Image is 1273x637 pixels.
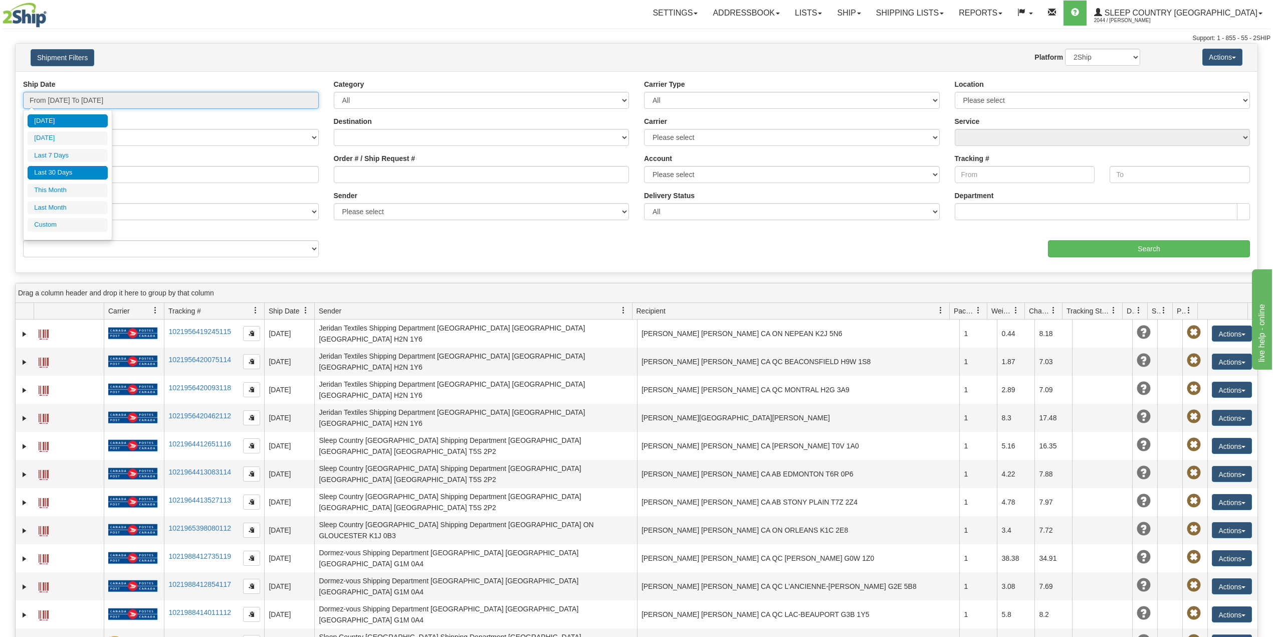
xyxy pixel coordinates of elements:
[959,460,997,488] td: 1
[1187,438,1201,452] span: Pickup Not Assigned
[297,302,314,319] a: Ship Date filter column settings
[20,526,30,536] a: Expand
[243,607,260,622] button: Copy to clipboard
[1187,522,1201,536] span: Pickup Not Assigned
[20,329,30,339] a: Expand
[997,320,1034,348] td: 0.44
[1067,306,1110,316] span: Tracking Status
[1045,302,1062,319] a: Charge filter column settings
[705,1,787,26] a: Addressbook
[637,460,960,488] td: [PERSON_NAME] [PERSON_NAME] CA AB EDMONTON T6R 0P6
[334,191,357,201] label: Sender
[243,410,260,425] button: Copy to clipboard
[1212,522,1252,538] button: Actions
[1105,302,1122,319] a: Tracking Status filter column settings
[314,320,637,348] td: Jeridan Textiles Shipping Department [GEOGRAPHIC_DATA] [GEOGRAPHIC_DATA] [GEOGRAPHIC_DATA] H2N 1Y6
[1137,382,1151,396] span: Unknown
[168,384,231,392] a: 1021956420093118
[39,550,49,566] a: Label
[637,404,960,432] td: [PERSON_NAME][GEOGRAPHIC_DATA][PERSON_NAME]
[264,432,314,460] td: [DATE]
[20,413,30,423] a: Expand
[39,437,49,453] a: Label
[314,376,637,404] td: Jeridan Textiles Shipping Department [GEOGRAPHIC_DATA] [GEOGRAPHIC_DATA] [GEOGRAPHIC_DATA] H2N 1Y6
[1034,376,1072,404] td: 7.09
[637,544,960,572] td: [PERSON_NAME] [PERSON_NAME] CA QC [PERSON_NAME] G0W 1Z0
[1187,326,1201,340] span: Pickup Not Assigned
[1034,348,1072,376] td: 7.03
[955,79,984,89] label: Location
[1102,9,1257,17] span: Sleep Country [GEOGRAPHIC_DATA]
[1212,550,1252,566] button: Actions
[1187,410,1201,424] span: Pickup Not Assigned
[39,606,49,622] a: Label
[1187,494,1201,508] span: Pickup Not Assigned
[20,498,30,508] a: Expand
[334,116,372,126] label: Destination
[959,516,997,544] td: 1
[20,469,30,480] a: Expand
[637,376,960,404] td: [PERSON_NAME] [PERSON_NAME] CA QC MONTRAL H2G 3A9
[1137,578,1151,592] span: Unknown
[959,432,997,460] td: 1
[28,149,108,163] li: Last 7 Days
[243,438,260,453] button: Copy to clipboard
[1137,606,1151,620] span: Unknown
[959,488,997,516] td: 1
[39,578,49,594] a: Label
[168,524,231,532] a: 1021965398080112
[1212,494,1252,510] button: Actions
[264,460,314,488] td: [DATE]
[264,600,314,628] td: [DATE]
[108,355,157,368] img: 20 - Canada Post
[959,404,997,432] td: 1
[637,572,960,600] td: [PERSON_NAME] [PERSON_NAME] CA QC L'ANCIENNE-[PERSON_NAME] G2E 5B8
[269,306,299,316] span: Ship Date
[1212,606,1252,622] button: Actions
[28,201,108,215] li: Last Month
[1187,354,1201,368] span: Pickup Not Assigned
[997,460,1034,488] td: 4.22
[108,580,157,592] img: 20 - Canada Post
[1034,600,1072,628] td: 8.2
[108,327,157,340] img: 20 - Canada Post
[20,554,30,564] a: Expand
[243,523,260,538] button: Copy to clipboard
[1187,578,1201,592] span: Pickup Not Assigned
[247,302,264,319] a: Tracking # filter column settings
[997,376,1034,404] td: 2.89
[1202,49,1242,66] button: Actions
[314,460,637,488] td: Sleep Country [GEOGRAPHIC_DATA] Shipping Department [GEOGRAPHIC_DATA] [GEOGRAPHIC_DATA] [GEOGRAPH...
[637,320,960,348] td: [PERSON_NAME] [PERSON_NAME] CA ON NEPEAN K2J 5N6
[264,572,314,600] td: [DATE]
[1152,306,1160,316] span: Shipment Issues
[168,440,231,448] a: 1021964412651116
[108,524,157,536] img: 20 - Canada Post
[637,432,960,460] td: [PERSON_NAME] [PERSON_NAME] CA [PERSON_NAME] T0V 1A0
[39,494,49,510] a: Label
[932,302,949,319] a: Recipient filter column settings
[869,1,951,26] a: Shipping lists
[1137,326,1151,340] span: Unknown
[787,1,829,26] a: Lists
[314,488,637,516] td: Sleep Country [GEOGRAPHIC_DATA] Shipping Department [GEOGRAPHIC_DATA] [GEOGRAPHIC_DATA] [GEOGRAPH...
[39,409,49,425] a: Label
[243,354,260,369] button: Copy to clipboard
[1137,438,1151,452] span: Unknown
[645,1,705,26] a: Settings
[1034,52,1063,62] label: Platform
[8,6,93,18] div: live help - online
[20,582,30,592] a: Expand
[1137,354,1151,368] span: Unknown
[168,328,231,336] a: 1021956419245115
[334,153,415,164] label: Order # / Ship Request #
[997,516,1034,544] td: 3.4
[644,153,672,164] label: Account
[1212,466,1252,482] button: Actions
[20,610,30,620] a: Expand
[959,376,997,404] td: 1
[314,348,637,376] td: Jeridan Textiles Shipping Department [GEOGRAPHIC_DATA] [GEOGRAPHIC_DATA] [GEOGRAPHIC_DATA] H2N 1Y6
[314,572,637,600] td: Dormez-vous Shipping Department [GEOGRAPHIC_DATA] [GEOGRAPHIC_DATA] [GEOGRAPHIC_DATA] G1M 0A4
[168,580,231,588] a: 1021988412854117
[108,411,157,424] img: 20 - Canada Post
